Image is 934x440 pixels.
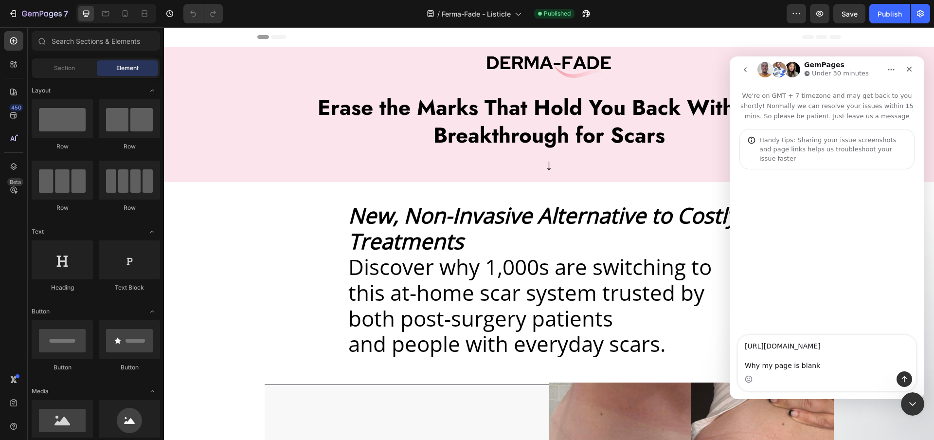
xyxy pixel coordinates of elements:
[842,10,858,18] span: Save
[32,387,49,396] span: Media
[32,363,93,372] div: Button
[32,86,51,95] span: Layout
[164,27,934,440] iframe: Design area
[99,203,160,212] div: Row
[4,4,72,23] button: 7
[183,4,223,23] div: Undo/Redo
[544,9,571,18] span: Published
[184,175,586,330] p: Discover why 1,000s are switching to this at-home scar system trusted by both post-surgery patien...
[32,283,93,292] div: Heading
[9,104,23,111] div: 450
[32,227,44,236] span: Text
[730,56,924,399] iframe: To enrich screen reader interactions, please activate Accessibility in Grammarly extension settings
[144,304,160,319] span: Toggle open
[54,64,75,73] span: Section
[144,384,160,399] span: Toggle open
[437,9,440,19] span: /
[32,307,50,316] span: Button
[7,178,23,186] div: Beta
[64,8,68,19] p: 7
[32,142,93,151] div: Row
[99,283,160,292] div: Text Block
[833,4,865,23] button: Save
[32,203,93,212] div: Row
[144,224,160,239] span: Toggle open
[116,64,139,73] span: Element
[184,173,574,228] strong: New, Non-Invasive Alternative to Costly Treatments
[878,9,902,19] div: Publish
[144,83,160,98] span: Toggle open
[99,363,160,372] div: Button
[442,9,511,19] span: Ferma-Fade - Listicle
[99,142,160,151] div: Row
[32,31,160,51] input: Search Sections & Elements
[869,4,910,23] button: Publish
[901,392,924,416] iframe: Intercom live chat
